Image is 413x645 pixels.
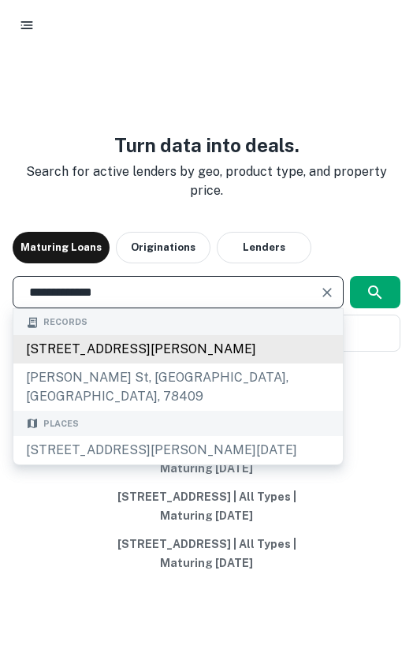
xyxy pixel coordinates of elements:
button: [STREET_ADDRESS] | All Types | Maturing [DATE] [88,530,325,577]
span: Places [43,417,79,431]
div: [STREET_ADDRESS][PERSON_NAME] [13,335,343,364]
button: [STREET_ADDRESS] | All Types | Maturing [DATE] [88,483,325,530]
button: Lenders [217,232,311,263]
span: Records [43,315,87,329]
div: [PERSON_NAME] st, [GEOGRAPHIC_DATA], [GEOGRAPHIC_DATA], 78409 [13,364,343,411]
iframe: Chat Widget [334,519,413,595]
button: Clear [316,281,338,304]
div: [STREET_ADDRESS][PERSON_NAME][DATE] [13,436,343,464]
button: Maturing Loans [13,232,110,263]
h3: Turn data into deals. [13,131,400,159]
p: Search for active lenders by geo, product type, and property price. [13,162,400,200]
button: Originations [116,232,210,263]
